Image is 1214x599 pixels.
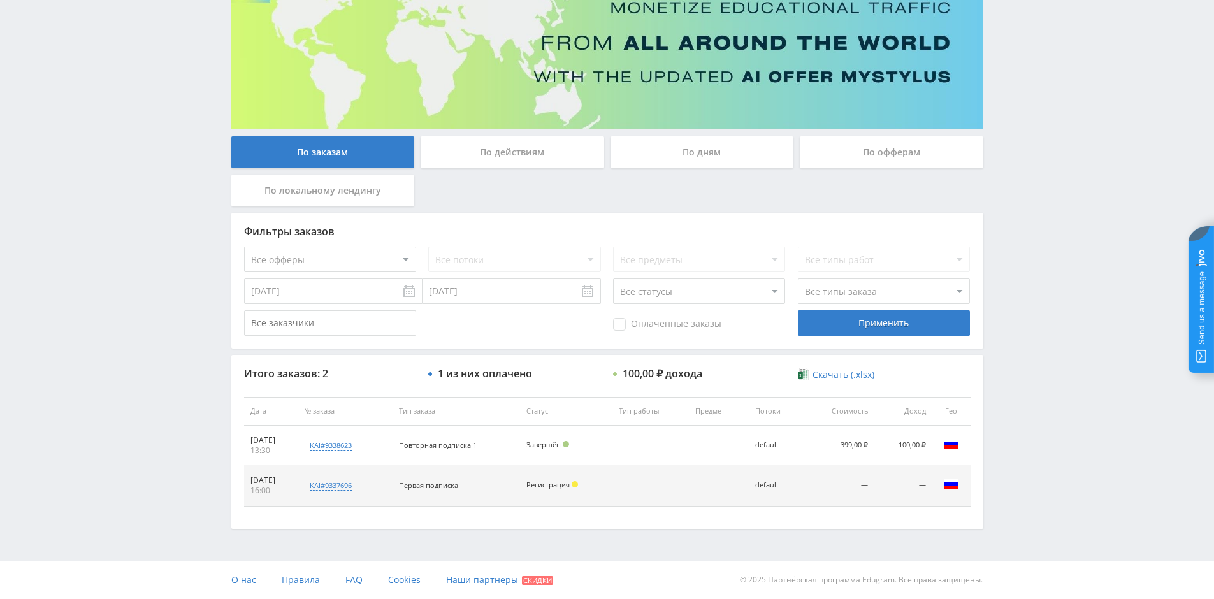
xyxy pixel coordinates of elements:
th: Статус [520,397,612,426]
th: Стоимость [804,397,874,426]
div: По заказам [231,136,415,168]
th: Тип работы [612,397,688,426]
span: Завершён [526,440,561,449]
img: rus.png [944,437,959,452]
div: По офферам [800,136,983,168]
span: Скачать (.xlsx) [813,370,874,380]
td: 100,00 ₽ [874,426,932,466]
th: Предмет [689,397,749,426]
input: Все заказчики [244,310,416,336]
th: Тип заказа [393,397,520,426]
img: xlsx [798,368,809,380]
div: Итого заказов: 2 [244,368,416,379]
th: Гео [932,397,971,426]
span: Регистрация [526,480,570,489]
span: Правила [282,574,320,586]
div: © 2025 Партнёрская программа Edugram. Все права защищены. [613,561,983,599]
span: Первая подписка [399,480,458,490]
td: — [804,466,874,506]
div: Применить [798,310,970,336]
div: [DATE] [250,475,292,486]
div: 100,00 ₽ дохода [623,368,702,379]
span: Подтвержден [563,441,569,447]
div: kai#9338623 [310,440,352,451]
span: О нас [231,574,256,586]
span: Скидки [522,576,553,585]
div: kai#9337696 [310,480,352,491]
span: Наши партнеры [446,574,518,586]
div: 13:30 [250,445,292,456]
div: 16:00 [250,486,292,496]
div: [DATE] [250,435,292,445]
div: 1 из них оплачено [438,368,532,379]
td: 399,00 ₽ [804,426,874,466]
a: Наши партнеры Скидки [446,561,553,599]
div: default [755,481,797,489]
th: Дата [244,397,298,426]
div: По действиям [421,136,604,168]
span: Оплаченные заказы [613,318,721,331]
div: default [755,441,797,449]
a: FAQ [345,561,363,599]
div: Фильтры заказов [244,226,971,237]
span: Холд [572,481,578,487]
span: Cookies [388,574,421,586]
img: rus.png [944,477,959,492]
th: Потоки [749,397,804,426]
div: По дням [611,136,794,168]
a: Cookies [388,561,421,599]
span: Повторная подписка 1 [399,440,477,450]
a: Скачать (.xlsx) [798,368,874,381]
td: — [874,466,932,506]
div: По локальному лендингу [231,175,415,206]
a: Правила [282,561,320,599]
span: FAQ [345,574,363,586]
a: О нас [231,561,256,599]
th: № заказа [298,397,393,426]
th: Доход [874,397,932,426]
